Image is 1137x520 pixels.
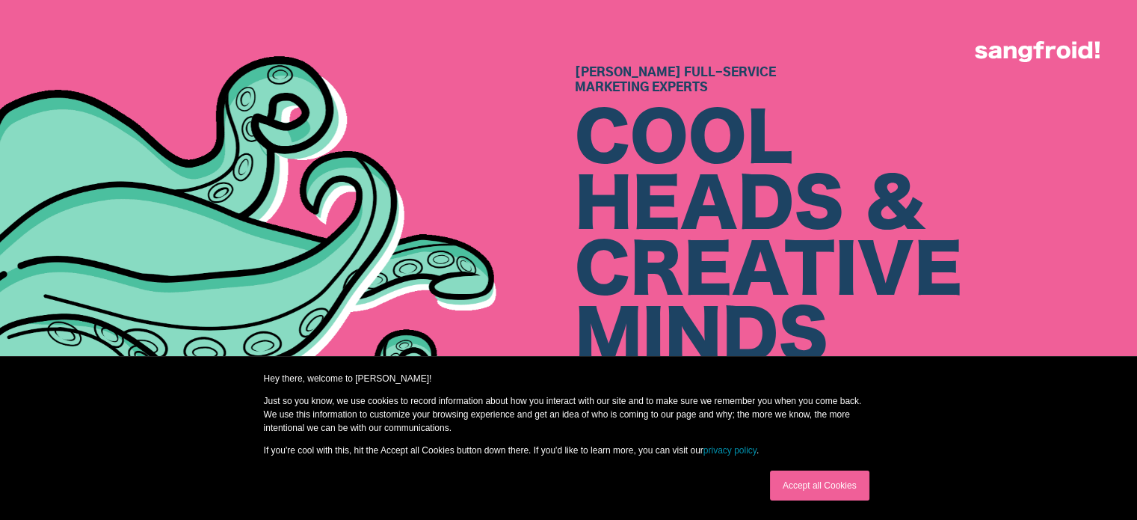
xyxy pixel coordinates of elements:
[264,372,874,385] p: Hey there, welcome to [PERSON_NAME]!
[703,445,757,456] a: privacy policy
[264,444,874,457] p: If you're cool with this, hit the Accept all Cookies button down there. If you'd like to learn mo...
[581,283,625,291] a: privacy policy
[975,41,1100,62] img: logo
[264,394,874,435] p: Just so you know, we use cookies to record information about how you interact with our site and t...
[770,471,869,501] a: Accept all Cookies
